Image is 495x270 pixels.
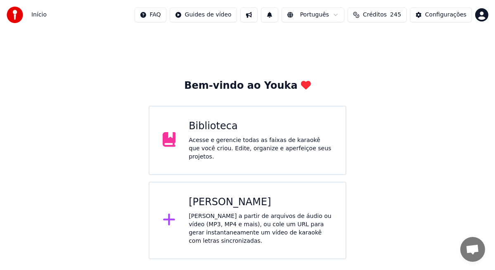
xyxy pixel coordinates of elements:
[184,79,310,92] div: Bem-vindo ao Youka
[135,7,166,22] button: FAQ
[189,212,332,245] div: [PERSON_NAME] a partir de arquivos de áudio ou vídeo (MP3, MP4 e mais), ou cole um URL para gerar...
[170,7,237,22] button: Guides de vídeo
[425,11,467,19] div: Configurações
[189,136,332,161] div: Acesse e gerencie todas as faixas de karaokê que você criou. Edite, organize e aperfeiçoe seus pr...
[410,7,472,22] button: Configurações
[348,7,407,22] button: Créditos245
[31,11,47,19] nav: breadcrumb
[7,7,23,23] img: youka
[363,11,387,19] span: Créditos
[460,237,485,262] a: Bate-papo aberto
[189,120,332,133] div: Biblioteca
[189,196,332,209] div: [PERSON_NAME]
[31,11,47,19] span: Início
[390,11,401,19] span: 245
